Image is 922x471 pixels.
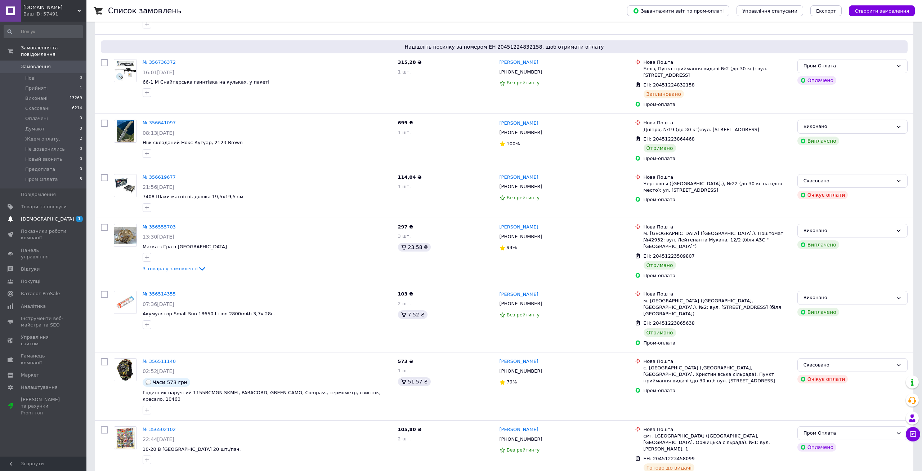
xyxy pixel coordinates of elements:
[644,144,676,152] div: Отримано
[644,298,792,317] div: м. [GEOGRAPHIC_DATA] ([GEOGRAPHIC_DATA], [GEOGRAPHIC_DATA].), №2: вул. [STREET_ADDRESS] (біля [GE...
[507,379,517,385] span: 79%
[143,446,241,452] a: 10-20 В [GEOGRAPHIC_DATA] 20 шт./пач.
[4,25,83,38] input: Пошук
[797,443,836,452] div: Оплачено
[398,427,422,432] span: 105,80 ₴
[21,384,58,391] span: Налаштування
[21,315,67,328] span: Інструменти веб-майстра та SEO
[21,191,56,198] span: Повідомлення
[500,368,542,374] span: [PHONE_NUMBER]
[21,247,67,260] span: Панель управління
[500,184,542,189] span: [PHONE_NUMBER]
[644,272,792,279] div: Пром-оплата
[644,126,792,133] div: Дніпро, №19 (до 30 кг):вул. [STREET_ADDRESS]
[114,291,137,314] a: Фото товару
[143,291,176,297] a: № 356514355
[797,375,848,383] div: Очікує оплати
[143,311,275,316] a: Акумулятор Small Sun 18650 Li-ion 2800mAh 3,7v 28г.
[25,166,55,173] span: Предоплата
[114,120,137,143] a: Фото товару
[644,174,792,181] div: Нова Пошта
[398,184,411,189] span: 1 шт.
[114,174,136,197] img: Фото товару
[143,266,198,271] span: 3 товара у замовленні
[143,184,174,190] span: 21:56[DATE]
[143,427,176,432] a: № 356502102
[644,253,695,259] span: ЕН: 20451223509807
[500,291,538,298] a: [PERSON_NAME]
[500,224,538,231] a: [PERSON_NAME]
[80,85,82,92] span: 1
[906,427,920,441] button: Чат з покупцем
[644,456,695,461] span: ЕН: 20451223458099
[23,11,86,17] div: Ваш ID: 57491
[114,359,136,381] img: Фото товару
[114,59,137,82] a: Фото товару
[21,45,86,58] span: Замовлення та повідомлення
[21,278,40,285] span: Покупці
[797,137,839,145] div: Виплачено
[398,301,411,306] span: 2 шт.
[644,224,792,230] div: Нова Пошта
[104,43,905,50] span: Надішліть посилку за номером ЕН 20451224832158, щоб отримати оплату
[21,266,40,272] span: Відгуки
[507,312,540,317] span: Без рейтингу
[644,196,792,203] div: Пром-оплата
[507,80,540,85] span: Без рейтингу
[737,5,803,16] button: Управління статусами
[80,75,82,81] span: 0
[500,426,538,433] a: [PERSON_NAME]
[21,63,51,70] span: Замовлення
[143,244,227,249] a: Маска з Гра в [GEOGRAPHIC_DATA]
[143,79,269,85] a: 66-1 М Снайперська гвинтівка на кульках, у пакеті
[797,191,848,199] div: Очікує оплати
[644,90,684,98] div: Заплановано
[797,308,839,316] div: Виплачено
[855,8,909,14] span: Створити замовлення
[25,85,48,92] span: Прийняті
[114,174,137,197] a: Фото товару
[25,176,58,183] span: Пром Оплата
[114,59,136,82] img: Фото товару
[21,396,67,416] span: [PERSON_NAME] та рахунки
[25,156,62,163] span: Новый звонить
[500,130,542,135] span: [PHONE_NUMBER]
[644,365,792,385] div: с. [GEOGRAPHIC_DATA] ([GEOGRAPHIC_DATA], [GEOGRAPHIC_DATA]. Христинівська сільрада), Пункт прийма...
[116,427,135,449] img: Фото товару
[143,390,381,402] a: Годинник наручний 1155BCMGN SKMEI, PARACORD, GREEN CAMO, Compass, термометр, свисток, кресало, 10460
[398,436,411,441] span: 2 шт.
[21,228,67,241] span: Показники роботи компанії
[500,59,538,66] a: [PERSON_NAME]
[25,75,36,81] span: Нові
[842,8,915,13] a: Створити замовлення
[507,141,520,146] span: 100%
[398,130,411,135] span: 1 шт.
[804,123,893,130] div: Виконано
[72,105,82,112] span: 6214
[80,156,82,163] span: 0
[644,66,792,79] div: Белз, Пункт приймання-видачі №2 (до 30 кг): вул. [STREET_ADDRESS]
[70,95,82,102] span: 13269
[500,436,542,442] span: [PHONE_NUMBER]
[143,120,176,125] a: № 356641097
[21,303,46,310] span: Аналітика
[644,101,792,108] div: Пром-оплата
[143,194,243,199] span: 7408 Шахи магнітні, дошка 19,5х19,5 см
[143,70,174,75] span: 16:01[DATE]
[804,294,893,302] div: Виконано
[143,301,174,307] span: 07:36[DATE]
[644,181,792,194] div: Черновцы ([GEOGRAPHIC_DATA].), №22 (до 30 кг на одно место): ул. [STREET_ADDRESS]
[816,8,836,14] span: Експорт
[742,8,797,14] span: Управління статусами
[500,69,542,75] span: [PHONE_NUMBER]
[644,328,676,337] div: Отримано
[644,230,792,250] div: м. [GEOGRAPHIC_DATA] ([GEOGRAPHIC_DATA].), Поштомат №42932: вул. Лейтенанта Мукана, 12/2 (біля АЗ...
[143,234,174,240] span: 13:30[DATE]
[644,320,695,326] span: ЕН: 20451223865638
[143,436,174,442] span: 22:44[DATE]
[398,291,413,297] span: 103 ₴
[80,176,82,183] span: 8
[25,126,45,132] span: Думают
